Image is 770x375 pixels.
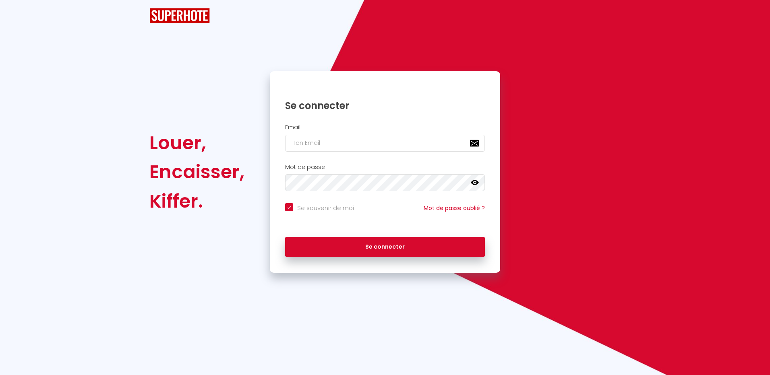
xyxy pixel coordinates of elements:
[285,124,485,131] h2: Email
[285,135,485,152] input: Ton Email
[285,99,485,112] h1: Se connecter
[149,187,244,216] div: Kiffer.
[285,237,485,257] button: Se connecter
[149,157,244,186] div: Encaisser,
[149,128,244,157] div: Louer,
[149,8,210,23] img: SuperHote logo
[424,204,485,212] a: Mot de passe oublié ?
[285,164,485,171] h2: Mot de passe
